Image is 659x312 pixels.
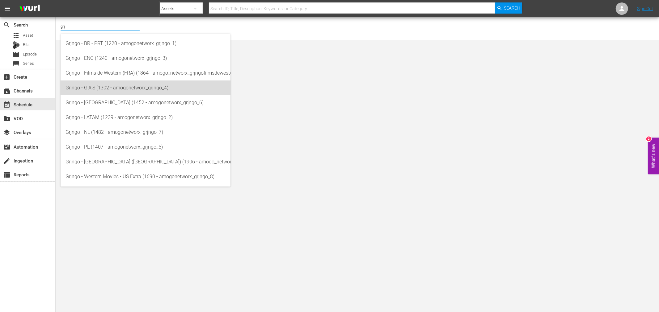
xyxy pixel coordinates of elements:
[65,169,226,184] div: Grjngo - Western Movies - US Extra (1690 - amogonetworx_grjngo_8)
[23,32,33,39] span: Asset
[65,140,226,154] div: Grjngo - PL (1407 - amogonetworx_grjngo_5)
[3,143,11,151] span: Automation
[3,21,11,29] span: Search
[12,32,20,39] span: Asset
[12,51,20,58] span: Episode
[3,115,11,122] span: VOD
[23,42,30,48] span: Bits
[65,80,226,95] div: Grjngo - G,A,S (1302 - amogonetworx_grjngo_4)
[3,171,11,179] span: Reports
[3,87,11,95] span: Channels
[61,19,384,39] div: No Channel Selected.
[65,125,226,140] div: Grjngo - NL (1482 - amogonetworx_grjngo_7)
[23,51,37,57] span: Episode
[65,95,226,110] div: Grjngo - [GEOGRAPHIC_DATA] (1452 - amogonetworx_grjngo_6)
[65,51,226,66] div: Grjngo - ENG (1240 - amogonetworx_grjngo_3)
[65,154,226,169] div: Grjngo - [GEOGRAPHIC_DATA] ([GEOGRAPHIC_DATA]) (1906 - amogo_networx_grjngopelculasdeloeste_1)
[65,36,226,51] div: Grjngo - BR - PRT (1220 - amogonetworx_grjngo_1)
[3,73,11,81] span: Create
[12,60,20,68] span: Series
[15,2,44,16] img: ans4CAIJ8jUAAAAAAAAAAAAAAAAAAAAAAAAgQb4GAAAAAAAAAAAAAAAAAAAAAAAAJMjXAAAAAAAAAAAAAAAAAAAAAAAAgAT5G...
[648,138,659,174] button: Open Feedback Widget
[3,157,11,165] span: Ingestion
[637,6,653,11] a: Sign Out
[3,101,11,109] span: Schedule
[65,110,226,125] div: Grjngo - LATAM (1239 - amogonetworx_grjngo_2)
[23,60,34,67] span: Series
[504,2,521,14] span: Search
[4,5,11,12] span: menu
[12,41,20,49] div: Bits
[3,129,11,136] span: Overlays
[495,2,522,14] button: Search
[65,66,226,80] div: Grjngo - Films de Western (FRA) (1864 - amogo_networx_grjngofilmsdewestern_1)
[646,137,651,142] div: 2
